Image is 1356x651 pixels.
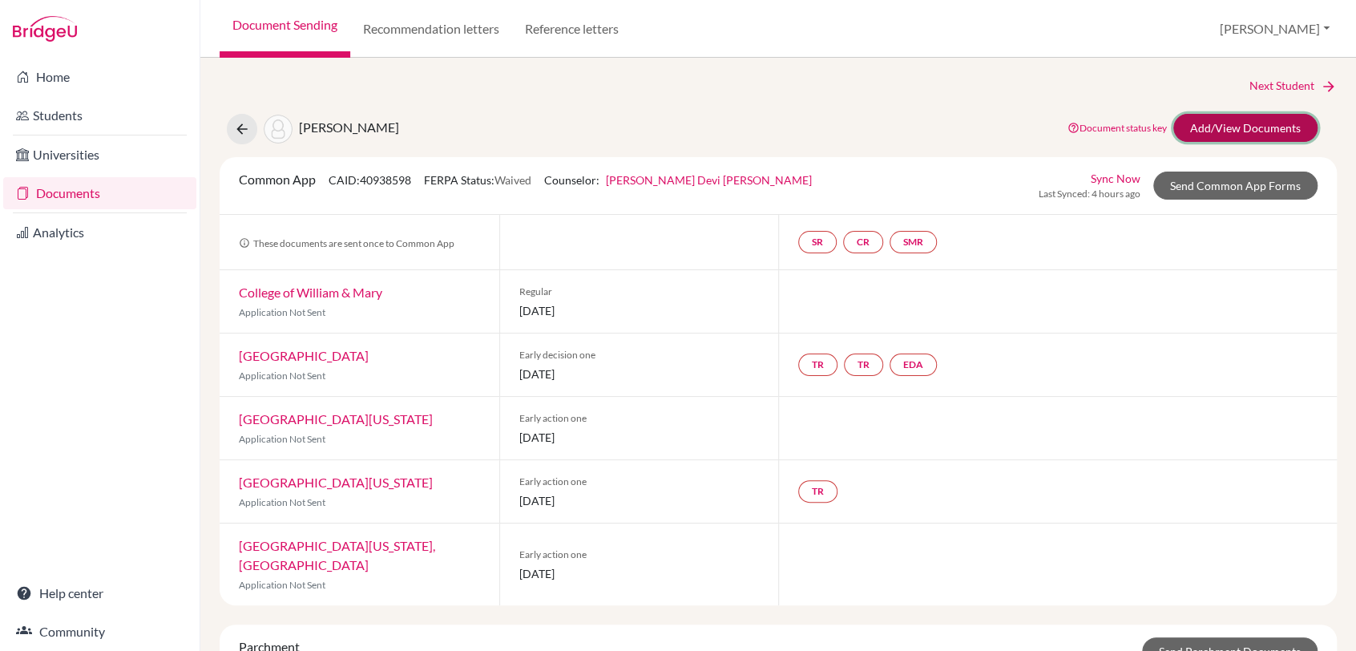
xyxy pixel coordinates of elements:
[424,173,531,187] span: FERPA Status:
[3,577,196,609] a: Help center
[890,354,937,376] a: EDA
[494,173,531,187] span: Waived
[239,411,433,427] a: [GEOGRAPHIC_DATA][US_STATE]
[798,231,837,253] a: SR
[3,61,196,93] a: Home
[239,285,382,300] a: College of William & Mary
[544,173,812,187] span: Counselor:
[3,139,196,171] a: Universities
[239,306,325,318] span: Application Not Sent
[239,172,316,187] span: Common App
[239,496,325,508] span: Application Not Sent
[1173,114,1318,142] a: Add/View Documents
[1213,14,1337,44] button: [PERSON_NAME]
[798,354,837,376] a: TR
[1039,187,1140,201] span: Last Synced: 4 hours ago
[3,216,196,249] a: Analytics
[606,173,812,187] a: [PERSON_NAME] Devi [PERSON_NAME]
[1153,172,1318,200] a: Send Common App Forms
[239,579,325,591] span: Application Not Sent
[519,366,760,382] span: [DATE]
[3,616,196,648] a: Community
[13,16,77,42] img: Bridge-U
[1249,77,1337,95] a: Next Student
[519,285,760,299] span: Regular
[1091,170,1140,187] a: Sync Now
[3,99,196,131] a: Students
[239,475,433,490] a: [GEOGRAPHIC_DATA][US_STATE]
[519,348,760,362] span: Early decision one
[239,348,369,363] a: [GEOGRAPHIC_DATA]
[519,565,760,582] span: [DATE]
[239,538,435,572] a: [GEOGRAPHIC_DATA][US_STATE], [GEOGRAPHIC_DATA]
[843,231,883,253] a: CR
[519,411,760,426] span: Early action one
[519,492,760,509] span: [DATE]
[519,302,760,319] span: [DATE]
[844,354,883,376] a: TR
[299,119,399,135] span: [PERSON_NAME]
[239,237,454,249] span: These documents are sent once to Common App
[519,429,760,446] span: [DATE]
[890,231,937,253] a: SMR
[519,548,760,562] span: Early action one
[519,475,760,489] span: Early action one
[798,480,837,503] a: TR
[239,433,325,445] span: Application Not Sent
[3,177,196,209] a: Documents
[329,173,411,187] span: CAID: 40938598
[1067,122,1167,134] a: Document status key
[239,370,325,382] span: Application Not Sent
